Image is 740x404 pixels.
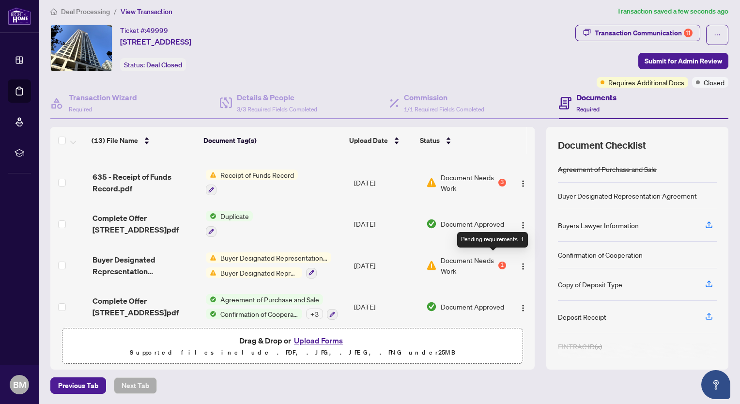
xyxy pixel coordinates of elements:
span: Deal Processing [61,7,110,16]
img: Document Status [426,301,437,312]
div: Buyer Designated Representation Agreement [558,190,697,201]
div: Buyers Lawyer Information [558,220,639,231]
img: Logo [519,263,527,270]
img: IMG-W12336925_1.jpg [51,25,112,71]
span: Document Approved [441,301,504,312]
span: Deal Closed [146,61,182,69]
li: / [114,6,117,17]
span: Buyer Designated Representation Agreement.pdf [92,254,198,277]
div: Transaction Communication [595,25,693,41]
img: Status Icon [206,252,216,263]
span: Document Approved [441,218,504,229]
span: ellipsis [714,31,721,38]
td: [DATE] [350,203,422,245]
span: (13) File Name [92,135,138,146]
button: Next Tab [114,377,157,394]
span: Previous Tab [58,378,98,393]
div: Pending requirements: 1 [457,232,528,248]
span: Buyer Designated Representation Agreement [216,252,331,263]
img: Logo [519,180,527,187]
div: Copy of Deposit Type [558,279,622,290]
th: (13) File Name [88,127,199,154]
div: 11 [684,29,693,37]
img: Status Icon [206,294,216,305]
img: Logo [519,304,527,312]
span: Document Checklist [558,139,646,152]
img: Status Icon [206,211,216,221]
img: Document Status [426,218,437,229]
div: Deposit Receipt [558,311,606,322]
span: Duplicate [216,211,253,221]
div: Agreement of Purchase and Sale [558,164,657,174]
img: Status Icon [206,267,216,278]
button: Transaction Communication11 [575,25,700,41]
th: Status [416,127,502,154]
span: Confirmation of Cooperation [216,309,302,319]
h4: Details & People [237,92,317,103]
button: Upload Forms [291,334,346,347]
button: Status IconAgreement of Purchase and SaleStatus IconConfirmation of Cooperation+3 [206,294,338,320]
span: 635 - Receipt of Funds Record.pdf [92,171,198,194]
div: + 3 [306,309,323,319]
img: Status Icon [206,309,216,319]
h4: Commission [404,92,484,103]
button: Status IconBuyer Designated Representation AgreementStatus IconBuyer Designated Representation Ag... [206,252,331,279]
span: 3/3 Required Fields Completed [237,106,317,113]
button: Status IconReceipt of Funds Record [206,170,298,196]
span: 49999 [146,26,168,35]
button: Logo [515,175,531,190]
img: Status Icon [206,170,216,180]
span: 1/1 Required Fields Completed [404,106,484,113]
img: logo [8,7,31,25]
span: Requires Additional Docs [608,77,684,88]
button: Logo [515,299,531,314]
th: Document Tag(s) [200,127,345,154]
span: Upload Date [349,135,388,146]
td: [DATE] [350,286,422,328]
span: Drag & Drop orUpload FormsSupported files include .PDF, .JPG, .JPEG, .PNG under25MB [62,328,523,364]
span: Drag & Drop or [239,334,346,347]
span: Submit for Admin Review [645,53,722,69]
h4: Documents [576,92,617,103]
span: Status [420,135,440,146]
button: Open asap [701,370,730,399]
div: FINTRAC ID(s) [558,341,602,352]
span: BM [13,378,26,391]
span: Required [69,106,92,113]
img: Document Status [426,260,437,271]
td: [DATE] [350,245,422,286]
button: Logo [515,216,531,232]
div: 1 [498,262,506,269]
div: Confirmation of Cooperation [558,249,643,260]
span: View Transaction [121,7,172,16]
span: Complete Offer [STREET_ADDRESS]pdf [92,212,198,235]
span: Required [576,106,600,113]
div: Status: [120,58,186,71]
div: Ticket #: [120,25,168,36]
button: Logo [515,258,531,273]
span: Document Needs Work [441,172,496,193]
button: Status IconDuplicate [206,211,253,237]
img: Document Status [426,177,437,188]
span: Closed [704,77,725,88]
th: Upload Date [345,127,416,154]
span: Buyer Designated Representation Agreement [216,267,302,278]
span: Document Needs Work [441,255,496,276]
p: Supported files include .PDF, .JPG, .JPEG, .PNG under 25 MB [68,347,517,358]
span: Complete Offer [STREET_ADDRESS]pdf [92,295,198,318]
article: Transaction saved a few seconds ago [617,6,728,17]
span: Agreement of Purchase and Sale [216,294,323,305]
span: [STREET_ADDRESS] [120,36,191,47]
span: Receipt of Funds Record [216,170,298,180]
span: home [50,8,57,15]
button: Previous Tab [50,377,106,394]
div: 3 [498,179,506,186]
button: Submit for Admin Review [638,53,728,69]
td: [DATE] [350,162,422,203]
h4: Transaction Wizard [69,92,137,103]
img: Logo [519,221,527,229]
